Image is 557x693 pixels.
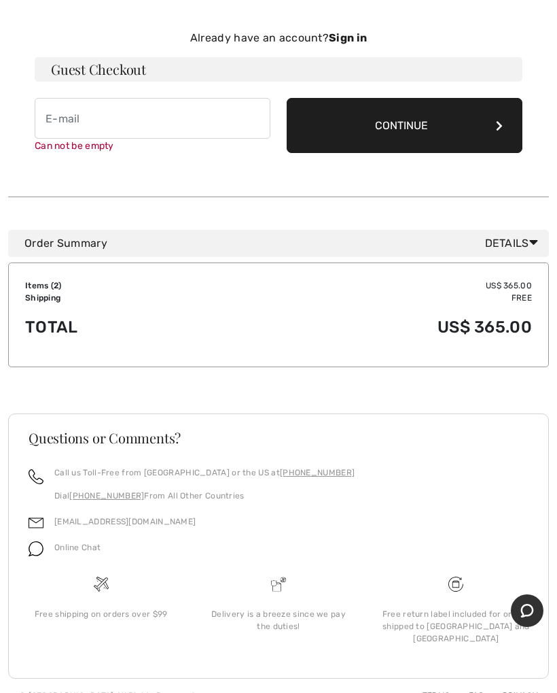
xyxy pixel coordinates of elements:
[206,292,532,304] td: Free
[448,577,463,592] img: Free shipping on orders over $99
[24,235,543,252] div: Order Summary
[378,608,534,645] div: Free return label included for orders shipped to [GEOGRAPHIC_DATA] and [GEOGRAPHIC_DATA]
[25,304,206,350] td: Total
[54,517,196,526] a: [EMAIL_ADDRESS][DOMAIN_NAME]
[485,235,543,252] span: Details
[280,468,355,477] a: [PHONE_NUMBER]
[23,608,179,620] div: Free shipping on orders over $99
[206,304,532,350] td: US$ 365.00
[287,98,522,153] button: Continue
[35,30,522,46] div: Already have an account?
[35,98,270,139] input: E-mail
[200,608,356,632] div: Delivery is a breeze since we pay the duties!
[29,515,43,530] img: email
[25,292,206,304] td: Shipping
[54,467,355,479] p: Call us Toll-Free from [GEOGRAPHIC_DATA] or the US at
[35,139,270,153] div: Can not be empty
[54,543,101,552] span: Online Chat
[29,469,43,484] img: call
[25,280,206,292] td: Items ( )
[511,594,543,628] iframe: Opens a widget where you can chat to one of our agents
[329,31,367,44] strong: Sign in
[54,490,355,502] p: Dial From All Other Countries
[29,541,43,556] img: chat
[29,431,528,445] h3: Questions or Comments?
[35,57,522,82] h3: Guest Checkout
[206,280,532,292] td: US$ 365.00
[94,577,109,592] img: Free shipping on orders over $99
[54,281,58,290] span: 2
[271,577,286,592] img: Delivery is a breeze since we pay the duties!
[69,491,144,501] a: [PHONE_NUMBER]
